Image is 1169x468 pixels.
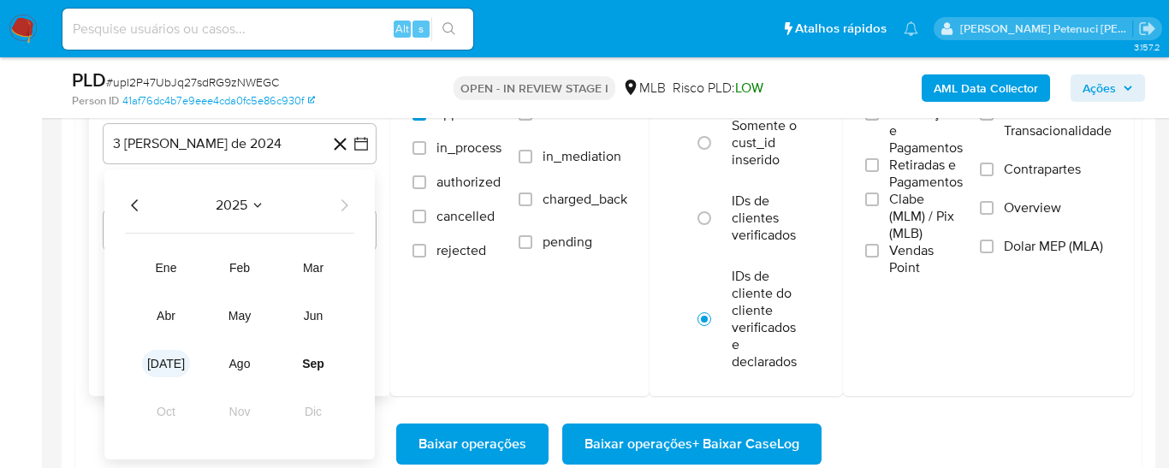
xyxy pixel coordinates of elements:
span: LOW [735,78,763,98]
span: s [418,21,424,37]
button: AML Data Collector [922,74,1050,102]
b: Person ID [72,93,119,109]
p: OPEN - IN REVIEW STAGE I [454,76,615,100]
p: giovanna.petenuci@mercadolivre.com [960,21,1133,37]
a: Sair [1138,20,1156,38]
span: Risco PLD: [673,79,763,98]
a: 41af76dc4b7e9eee4cda0fc5e86c930f [122,93,315,109]
span: # upI2P47UbJq27sdRG9zNWEGC [106,74,279,91]
button: Ações [1071,74,1145,102]
b: PLD [72,66,106,93]
b: AML Data Collector [934,74,1038,102]
span: Alt [395,21,409,37]
span: 3.157.2 [1134,40,1160,54]
input: Pesquise usuários ou casos... [62,18,473,40]
span: Ações [1083,74,1116,102]
button: search-icon [431,17,466,41]
div: MLB [622,79,666,98]
span: Atalhos rápidos [795,20,887,38]
a: Notificações [904,21,918,36]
